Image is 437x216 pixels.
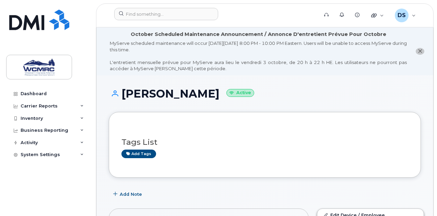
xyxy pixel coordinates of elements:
[416,48,424,55] button: close notification
[109,188,148,200] button: Add Note
[110,40,407,72] div: MyServe scheduled maintenance will occur [DATE][DATE] 8:00 PM - 10:00 PM Eastern. Users will be u...
[226,89,254,97] small: Active
[120,191,142,198] span: Add Note
[131,31,386,38] div: October Scheduled Maintenance Announcement / Annonce D'entretient Prévue Pour Octobre
[121,150,156,158] a: Add tags
[121,138,408,147] h3: Tags List
[109,88,421,100] h1: [PERSON_NAME]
